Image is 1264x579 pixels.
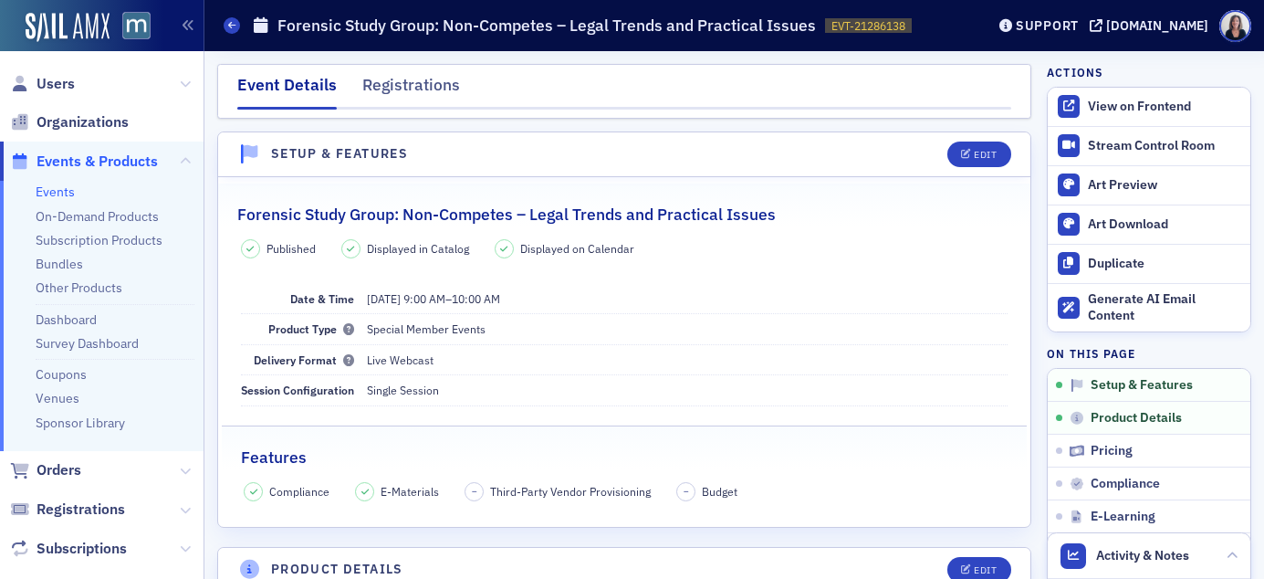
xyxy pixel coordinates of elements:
[290,291,354,306] span: Date & Time
[37,74,75,94] span: Users
[403,291,445,306] time: 9:00 AM
[37,539,127,559] span: Subscriptions
[702,483,737,500] span: Budget
[37,500,125,520] span: Registrations
[1091,410,1182,426] span: Product Details
[1106,17,1208,34] div: [DOMAIN_NAME]
[271,560,403,579] h4: Product Details
[1048,165,1250,205] a: Art Preview
[1088,99,1241,115] div: View on Frontend
[36,208,159,225] a: On-Demand Products
[36,232,162,248] a: Subscription Products
[1048,88,1250,126] a: View on Frontend
[254,353,354,367] span: Delivery Format
[381,483,439,500] span: E-Materials
[367,240,469,257] span: Displayed in Catalog
[237,73,337,110] div: Event Details
[452,291,500,306] time: 10:00 AM
[36,335,139,352] a: Survey Dashboard
[110,12,151,43] a: View Homepage
[10,460,81,480] a: Orders
[1048,205,1250,244] a: Art Download
[1091,476,1160,492] span: Compliance
[1016,17,1079,34] div: Support
[241,446,307,469] h2: Features
[1047,64,1103,80] h4: Actions
[1048,283,1250,332] button: Generate AI Email Content
[1048,127,1250,165] a: Stream Control Room
[1088,256,1241,272] div: Duplicate
[269,483,329,500] span: Compliance
[1091,377,1193,394] span: Setup & Features
[237,203,776,226] h2: Forensic Study Group: Non-Competes – Legal Trends and Practical Issues
[10,500,125,520] a: Registrations
[36,184,75,200] a: Events
[367,321,486,336] span: Special Member Events
[947,142,1010,167] button: Edit
[1219,10,1251,42] span: Profile
[26,13,110,42] img: SailAMX
[1088,138,1241,154] div: Stream Control Room
[10,112,129,132] a: Organizations
[122,12,151,40] img: SailAMX
[472,485,477,498] span: –
[1088,216,1241,233] div: Art Download
[367,383,439,397] span: Single Session
[36,366,87,383] a: Coupons
[241,383,354,397] span: Session Configuration
[36,256,83,272] a: Bundles
[367,291,401,306] span: [DATE]
[367,353,434,367] span: Live Webcast
[37,112,129,132] span: Organizations
[268,321,354,336] span: Product Type
[490,483,651,500] span: Third-Party Vendor Provisioning
[271,144,408,163] h4: Setup & Features
[277,15,816,37] h1: Forensic Study Group: Non-Competes – Legal Trends and Practical Issues
[974,150,997,160] div: Edit
[37,460,81,480] span: Orders
[1048,244,1250,283] button: Duplicate
[266,240,316,257] span: Published
[362,73,460,107] div: Registrations
[1090,19,1215,32] button: [DOMAIN_NAME]
[367,291,500,306] span: –
[684,485,689,498] span: –
[10,74,75,94] a: Users
[36,279,122,296] a: Other Products
[36,311,97,328] a: Dashboard
[1088,177,1241,194] div: Art Preview
[10,152,158,172] a: Events & Products
[10,539,127,559] a: Subscriptions
[831,18,905,34] span: EVT-21286138
[36,415,125,431] a: Sponsor Library
[1091,509,1155,525] span: E-Learning
[36,390,79,406] a: Venues
[1047,345,1251,362] h4: On this page
[1088,291,1241,323] div: Generate AI Email Content
[37,152,158,172] span: Events & Products
[1096,546,1189,565] span: Activity & Notes
[974,565,997,575] div: Edit
[1091,443,1133,459] span: Pricing
[520,240,634,257] span: Displayed on Calendar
